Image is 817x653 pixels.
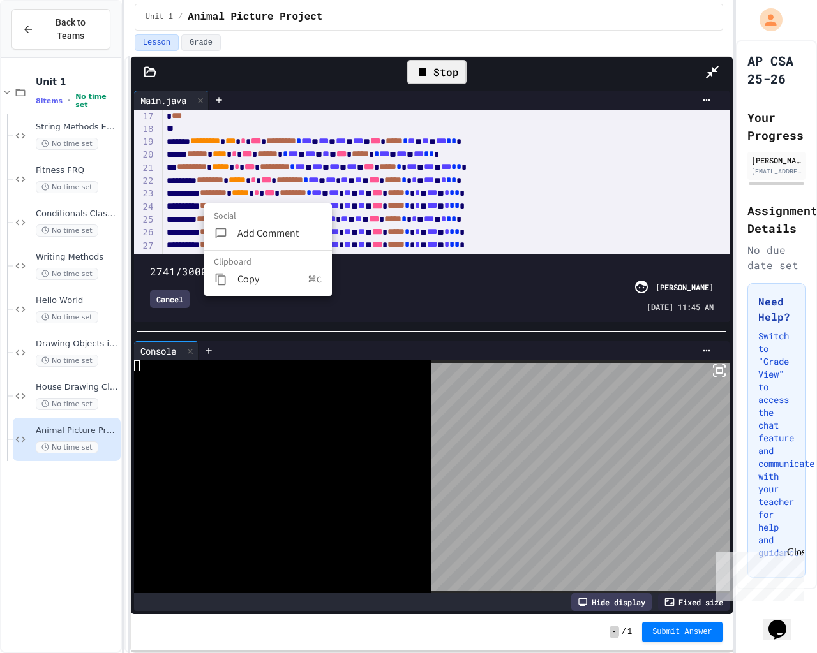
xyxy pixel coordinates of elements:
[711,547,804,601] iframe: chat widget
[214,210,332,222] li: Social
[308,273,322,286] p: ⌘C
[214,256,332,268] li: Clipboard
[237,226,322,241] span: Add Comment
[5,5,88,81] div: Chat with us now!Close
[763,602,804,640] iframe: chat widget
[237,272,308,287] span: Copy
